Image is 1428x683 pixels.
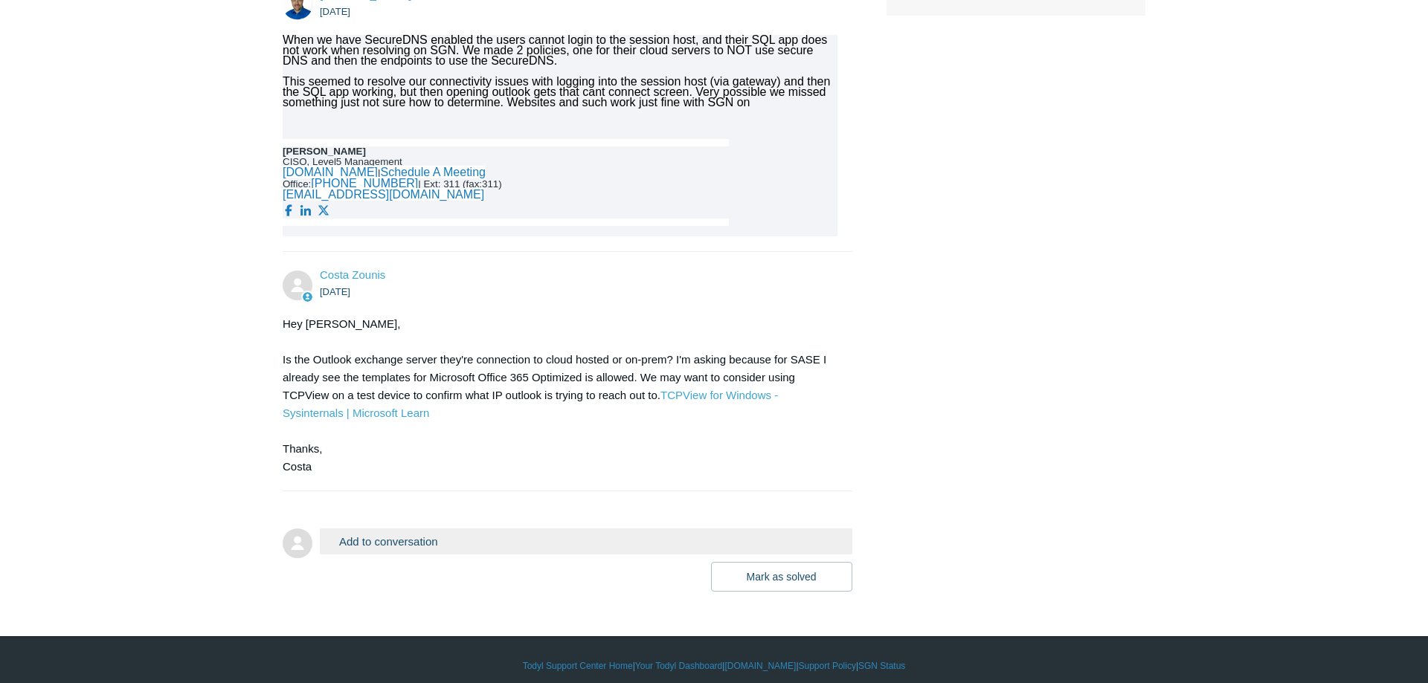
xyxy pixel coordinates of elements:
[724,659,796,673] a: [DOMAIN_NAME]
[283,77,837,108] div: This seemed to resolve our connectivity issues with logging into the session host (via gateway) a...
[320,6,350,17] time: 09/11/2025, 13:19
[523,659,633,673] a: Todyl Support Center Home
[320,268,385,281] a: Costa Zounis
[318,204,329,216] img: X: level5mgmt
[283,188,484,201] span: [EMAIL_ADDRESS][DOMAIN_NAME]
[380,167,485,178] a: Schedule A Meeting
[799,659,856,673] a: Support Policy
[283,204,295,216] img: Facebook: level5mgmt
[283,389,778,419] a: TCPView for Windows - Sysinternals | Microsoft Learn
[283,166,378,178] span: [DOMAIN_NAME]
[283,167,378,178] a: [DOMAIN_NAME]
[311,178,418,190] a: [PHONE_NUMBER]
[283,315,837,476] div: Hey [PERSON_NAME], Is the Outlook exchange server they're connection to cloud hosted or on-prem? ...
[635,659,722,673] a: Your Todyl Dashboard
[380,166,485,178] span: Schedule A Meeting
[320,286,350,297] time: 09/11/2025, 13:24
[283,146,729,219] div: CISO, Level5 Management | Office: | Ext: 311 (fax:311)
[711,562,852,592] button: Mark as solved
[283,35,837,66] div: When we have SecureDNS enabled the users cannot login to the session host, and their SQL app does...
[320,528,852,554] button: Add to conversation
[300,204,312,216] img: LinkedIn: level5mgmt
[283,146,366,157] b: [PERSON_NAME]
[283,659,1145,673] div: | | | |
[311,177,418,190] span: [PHONE_NUMBER]
[858,659,905,673] a: SGN Status
[283,190,484,201] a: [EMAIL_ADDRESS][DOMAIN_NAME]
